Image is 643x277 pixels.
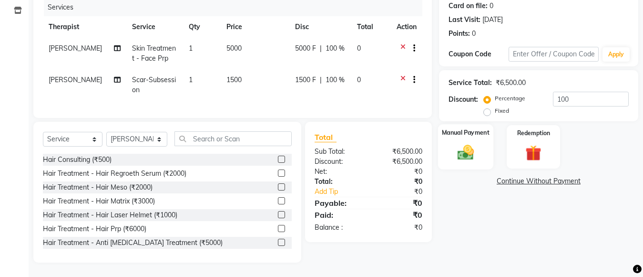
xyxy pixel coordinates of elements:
th: Price [221,16,289,38]
div: Last Visit: [449,15,480,25]
button: Apply [602,47,630,62]
label: Percentage [495,94,525,103]
div: Hair Treatment - Hair Regroeth Serum (₹2000) [43,169,186,179]
div: Net: [307,167,368,177]
div: Points: [449,29,470,39]
span: 0 [357,75,361,84]
div: Card on file: [449,1,488,11]
span: 5000 F [295,43,316,53]
th: Qty [183,16,221,38]
div: ₹0 [378,187,429,197]
div: ₹0 [368,167,429,177]
div: Coupon Code [449,49,509,59]
div: 0 [490,1,493,11]
div: [DATE] [482,15,503,25]
div: ₹0 [368,177,429,187]
img: _gift.svg [521,143,546,163]
div: Sub Total: [307,147,368,157]
div: ₹6,500.00 [368,147,429,157]
div: Discount: [449,95,478,105]
a: Add Tip [307,187,378,197]
label: Manual Payment [442,128,490,137]
a: Continue Without Payment [441,176,636,186]
img: _cash.svg [452,143,479,162]
span: Skin Treatment - Face Prp [132,44,176,63]
span: 100 % [326,43,345,53]
span: 0 [357,44,361,53]
span: 1500 F [295,75,316,85]
div: Paid: [307,209,368,221]
th: Disc [289,16,351,38]
th: Total [351,16,391,38]
th: Therapist [43,16,126,38]
div: ₹0 [368,223,429,233]
span: | [320,43,322,53]
span: | [320,75,322,85]
div: Discount: [307,157,368,167]
div: Hair Treatment - Anti [MEDICAL_DATA] Treatment (₹5000) [43,238,223,248]
span: [PERSON_NAME] [49,75,102,84]
label: Redemption [517,129,550,138]
div: Service Total: [449,78,492,88]
span: 1 [189,75,193,84]
input: Search or Scan [174,131,292,146]
div: Hair Consulting (₹500) [43,155,112,165]
div: Hair Treatment - Hair Matrix (₹3000) [43,196,155,206]
div: ₹6,500.00 [368,157,429,167]
input: Enter Offer / Coupon Code [509,47,599,62]
th: Action [391,16,422,38]
th: Service [126,16,183,38]
div: Total: [307,177,368,187]
span: Total [315,132,337,142]
div: Balance : [307,223,368,233]
label: Fixed [495,107,509,115]
span: [PERSON_NAME] [49,44,102,53]
span: 100 % [326,75,345,85]
span: Scar-Subsession [132,75,176,94]
div: ₹6,500.00 [496,78,526,88]
span: 1500 [226,75,242,84]
div: ₹0 [368,209,429,221]
div: Hair Treatment - Hair Laser Helmet (₹1000) [43,210,177,220]
div: Payable: [307,197,368,209]
div: 0 [472,29,476,39]
span: 5000 [226,44,242,53]
div: Hair Treatment - Hair Prp (₹6000) [43,224,146,234]
span: 1 [189,44,193,53]
div: ₹0 [368,197,429,209]
div: Hair Treatment - Hair Meso (₹2000) [43,182,153,192]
